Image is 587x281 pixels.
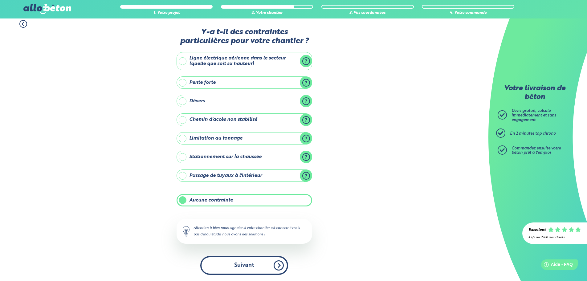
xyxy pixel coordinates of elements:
label: Passage de tuyaux à l'intérieur [177,169,312,182]
div: 1. Votre projet [120,11,213,15]
label: Ligne électrique aérienne dans le secteur (quelle que soit sa hauteur) [177,52,312,70]
img: allobéton [23,4,71,14]
div: 3. Vos coordonnées [321,11,414,15]
label: Pente forte [177,76,312,89]
label: Aucune contrainte [177,194,312,206]
label: Y-a t-il des contraintes particulières pour votre chantier ? [177,28,312,46]
button: Suivant [200,256,288,275]
div: Attention à bien nous signaler si votre chantier est concerné mais pas d'inquiétude, nous avons d... [177,219,312,243]
iframe: Help widget launcher [532,257,580,274]
label: Chemin d'accès non stabilisé [177,113,312,126]
div: 4. Votre commande [422,11,514,15]
label: Stationnement sur la chaussée [177,151,312,163]
div: 2. Votre chantier [221,11,313,15]
label: Limitation au tonnage [177,132,312,145]
label: Dévers [177,95,312,107]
